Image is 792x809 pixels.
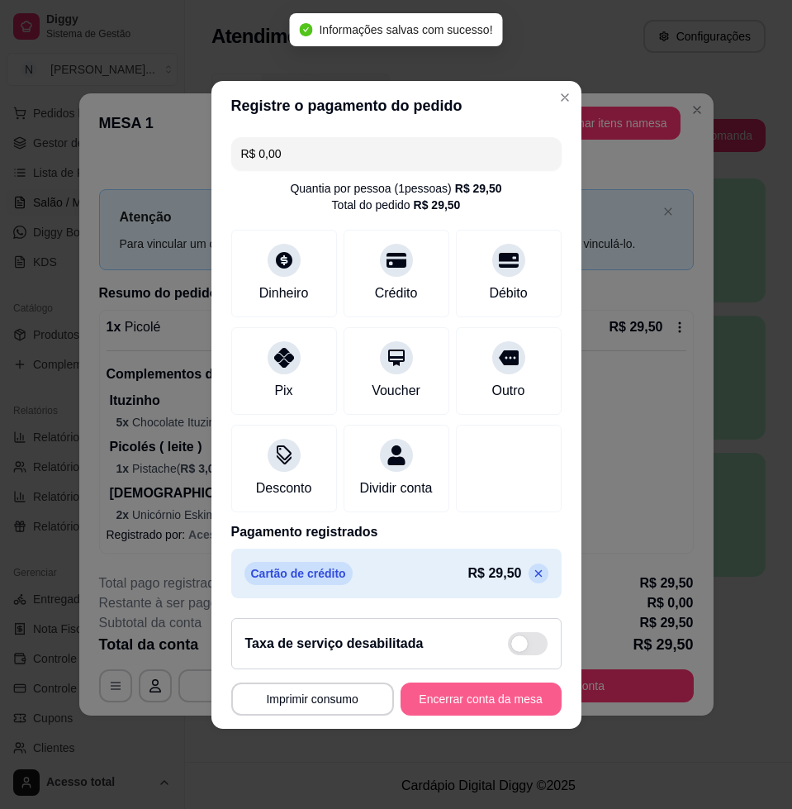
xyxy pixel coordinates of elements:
div: Pix [274,381,292,401]
button: Encerrar conta da mesa [401,683,562,716]
button: Imprimir consumo [231,683,394,716]
div: R$ 29,50 [414,197,461,213]
div: Outro [491,381,524,401]
input: Ex.: hambúrguer de cordeiro [241,137,552,170]
button: Close [552,84,578,111]
div: Quantia por pessoa ( 1 pessoas) [290,180,501,197]
div: Crédito [375,283,418,303]
p: Pagamento registrados [231,522,562,542]
span: check-circle [299,23,312,36]
div: Dinheiro [259,283,309,303]
div: Total do pedido [332,197,461,213]
div: Débito [489,283,527,303]
span: Informações salvas com sucesso! [319,23,492,36]
div: Desconto [256,478,312,498]
div: R$ 29,50 [455,180,502,197]
p: Cartão de crédito [244,562,353,585]
p: R$ 29,50 [468,564,522,583]
h2: Taxa de serviço desabilitada [245,634,424,654]
div: Dividir conta [359,478,432,498]
div: Voucher [372,381,420,401]
header: Registre o pagamento do pedido [211,81,581,131]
